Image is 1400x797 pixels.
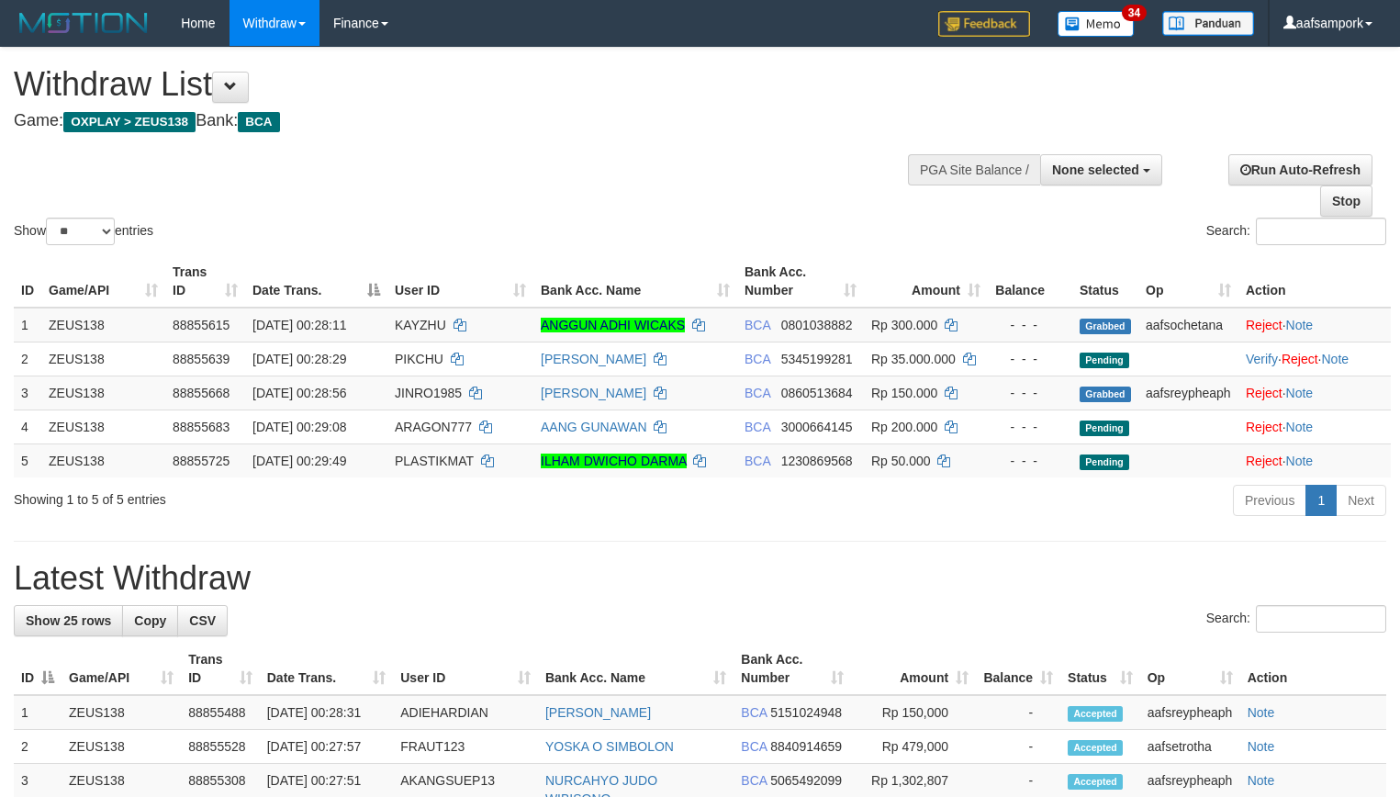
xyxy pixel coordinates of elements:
[1286,318,1314,332] a: Note
[14,730,62,764] td: 2
[781,386,853,400] span: Copy 0860513684 to clipboard
[393,643,538,695] th: User ID: activate to sort column ascending
[541,352,646,366] a: [PERSON_NAME]
[14,308,41,342] td: 1
[1238,443,1391,477] td: ·
[871,420,937,434] span: Rp 200.000
[41,443,165,477] td: ZEUS138
[538,643,734,695] th: Bank Acc. Name: activate to sort column ascending
[781,352,853,366] span: Copy 5345199281 to clipboard
[995,452,1065,470] div: - - -
[770,773,842,788] span: Copy 5065492099 to clipboard
[252,386,346,400] span: [DATE] 00:28:56
[864,255,988,308] th: Amount: activate to sort column ascending
[1206,218,1386,245] label: Search:
[173,454,230,468] span: 88855725
[41,376,165,410] td: ZEUS138
[1238,376,1391,410] td: ·
[1080,387,1131,402] span: Grabbed
[1140,730,1240,764] td: aafsetrotha
[995,316,1065,334] div: - - -
[995,350,1065,368] div: - - -
[1286,386,1314,400] a: Note
[1162,11,1254,36] img: panduan.png
[745,420,770,434] span: BCA
[1138,308,1238,342] td: aafsochetana
[1256,605,1386,633] input: Search:
[1336,485,1386,516] a: Next
[14,695,62,730] td: 1
[976,643,1060,695] th: Balance: activate to sort column ascending
[122,605,178,636] a: Copy
[1068,740,1123,756] span: Accepted
[14,9,153,37] img: MOTION_logo.png
[1248,739,1275,754] a: Note
[41,410,165,443] td: ZEUS138
[545,705,651,720] a: [PERSON_NAME]
[181,695,260,730] td: 88855488
[745,454,770,468] span: BCA
[781,420,853,434] span: Copy 3000664145 to clipboard
[871,454,931,468] span: Rp 50.000
[1240,643,1386,695] th: Action
[252,352,346,366] span: [DATE] 00:28:29
[395,386,462,400] span: JINRO1985
[541,420,647,434] a: AANG GUNAWAN
[1246,386,1282,400] a: Reject
[976,695,1060,730] td: -
[14,410,41,443] td: 4
[395,318,446,332] span: KAYZHU
[14,255,41,308] th: ID
[1286,454,1314,468] a: Note
[1072,255,1138,308] th: Status
[533,255,737,308] th: Bank Acc. Name: activate to sort column ascending
[62,730,181,764] td: ZEUS138
[177,605,228,636] a: CSV
[260,730,394,764] td: [DATE] 00:27:57
[938,11,1030,37] img: Feedback.jpg
[41,342,165,376] td: ZEUS138
[41,308,165,342] td: ZEUS138
[173,318,230,332] span: 88855615
[14,443,41,477] td: 5
[181,643,260,695] th: Trans ID: activate to sort column ascending
[1228,154,1372,185] a: Run Auto-Refresh
[1246,420,1282,434] a: Reject
[1248,773,1275,788] a: Note
[62,643,181,695] th: Game/API: activate to sort column ascending
[14,376,41,410] td: 3
[238,112,279,132] span: BCA
[741,705,767,720] span: BCA
[541,386,646,400] a: [PERSON_NAME]
[745,352,770,366] span: BCA
[781,318,853,332] span: Copy 0801038882 to clipboard
[1238,255,1391,308] th: Action
[14,342,41,376] td: 2
[1080,353,1129,368] span: Pending
[1068,706,1123,722] span: Accepted
[770,739,842,754] span: Copy 8840914659 to clipboard
[165,255,245,308] th: Trans ID: activate to sort column ascending
[1140,695,1240,730] td: aafsreypheaph
[1080,455,1129,470] span: Pending
[770,705,842,720] span: Copy 5151024948 to clipboard
[393,695,538,730] td: ADIEHARDIAN
[908,154,1040,185] div: PGA Site Balance /
[46,218,115,245] select: Showentries
[41,255,165,308] th: Game/API: activate to sort column ascending
[134,613,166,628] span: Copy
[741,739,767,754] span: BCA
[181,730,260,764] td: 88855528
[871,386,937,400] span: Rp 150.000
[62,695,181,730] td: ZEUS138
[1238,410,1391,443] td: ·
[871,352,956,366] span: Rp 35.000.000
[988,255,1072,308] th: Balance
[851,730,976,764] td: Rp 479,000
[14,643,62,695] th: ID: activate to sort column descending
[14,483,569,509] div: Showing 1 to 5 of 5 entries
[63,112,196,132] span: OXPLAY > ZEUS138
[252,318,346,332] span: [DATE] 00:28:11
[995,384,1065,402] div: - - -
[1058,11,1135,37] img: Button%20Memo.svg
